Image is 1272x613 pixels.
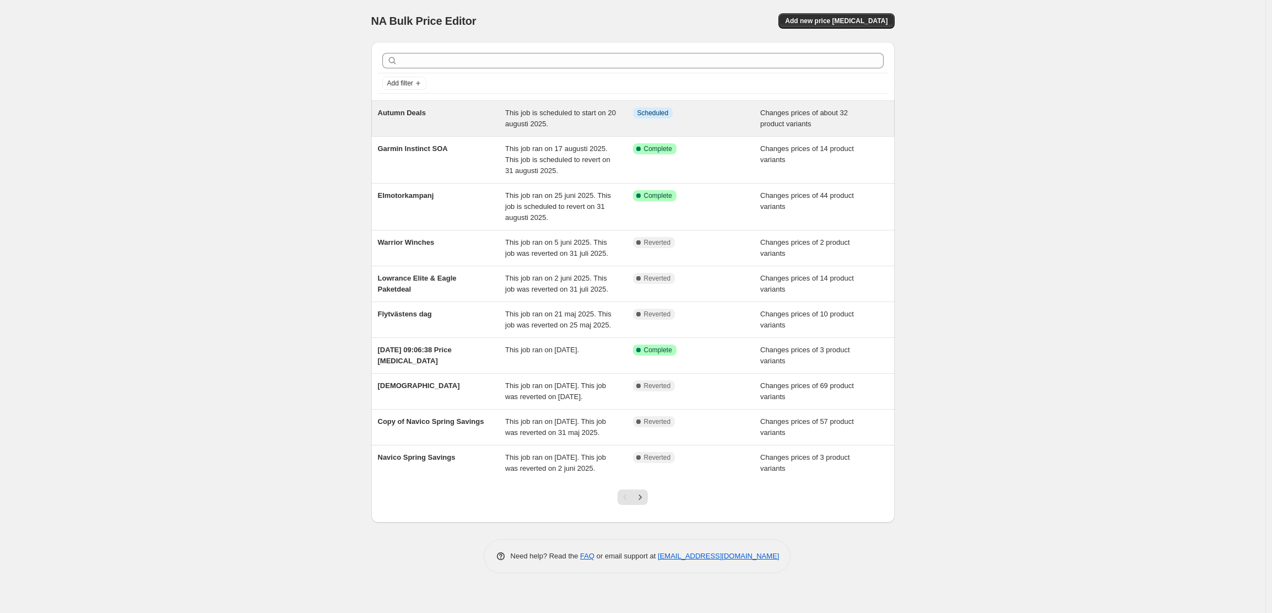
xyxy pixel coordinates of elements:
[644,417,671,426] span: Reverted
[632,490,648,505] button: Next
[382,77,426,90] button: Add filter
[378,144,448,153] span: Garmin Instinct SOA
[378,310,432,318] span: Flytvästens dag
[778,13,894,29] button: Add new price [MEDICAL_DATA]
[505,310,611,329] span: This job ran on 21 maj 2025. This job was reverted on 25 maj 2025.
[378,417,484,426] span: Copy of Navico Spring Savings
[505,381,606,401] span: This job ran on [DATE]. This job was reverted on [DATE].
[644,144,672,153] span: Complete
[387,79,413,88] span: Add filter
[760,144,854,164] span: Changes prices of 14 product variants
[378,109,426,117] span: Autumn Deals
[505,191,611,222] span: This job ran on 25 juni 2025. This job is scheduled to revert on 31 augusti 2025.
[505,109,616,128] span: This job is scheduled to start on 20 augusti 2025.
[505,453,606,472] span: This job ran on [DATE]. This job was reverted on 2 juni 2025.
[378,191,434,200] span: Elmotorkampanj
[644,346,672,354] span: Complete
[644,238,671,247] span: Reverted
[785,17,887,25] span: Add new price [MEDICAL_DATA]
[760,109,848,128] span: Changes prices of about 32 product variants
[760,191,854,211] span: Changes prices of 44 product variants
[378,381,460,390] span: [DEMOGRAPHIC_DATA]
[594,552,658,560] span: or email support at
[505,274,608,293] span: This job ran on 2 juni 2025. This job was reverted on 31 juli 2025.
[505,417,606,437] span: This job ran on [DATE]. This job was reverted on 31 maj 2025.
[618,490,648,505] nav: Pagination
[760,453,850,472] span: Changes prices of 3 product variants
[505,144,610,175] span: This job ran on 17 augusti 2025. This job is scheduled to revert on 31 augusti 2025.
[658,552,779,560] a: [EMAIL_ADDRESS][DOMAIN_NAME]
[644,310,671,319] span: Reverted
[637,109,669,117] span: Scheduled
[378,238,435,246] span: Warrior Winches
[371,15,477,27] span: NA Bulk Price Editor
[760,381,854,401] span: Changes prices of 69 product variants
[760,274,854,293] span: Changes prices of 14 product variants
[378,274,457,293] span: Lowrance Elite & Eagle Paketdeal
[378,453,456,461] span: Navico Spring Savings
[580,552,594,560] a: FAQ
[760,238,850,257] span: Changes prices of 2 product variants
[644,191,672,200] span: Complete
[511,552,581,560] span: Need help? Read the
[505,346,579,354] span: This job ran on [DATE].
[760,310,854,329] span: Changes prices of 10 product variants
[644,381,671,390] span: Reverted
[760,346,850,365] span: Changes prices of 3 product variants
[760,417,854,437] span: Changes prices of 57 product variants
[505,238,608,257] span: This job ran on 5 juni 2025. This job was reverted on 31 juli 2025.
[644,453,671,462] span: Reverted
[378,346,452,365] span: [DATE] 09:06:38 Price [MEDICAL_DATA]
[644,274,671,283] span: Reverted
